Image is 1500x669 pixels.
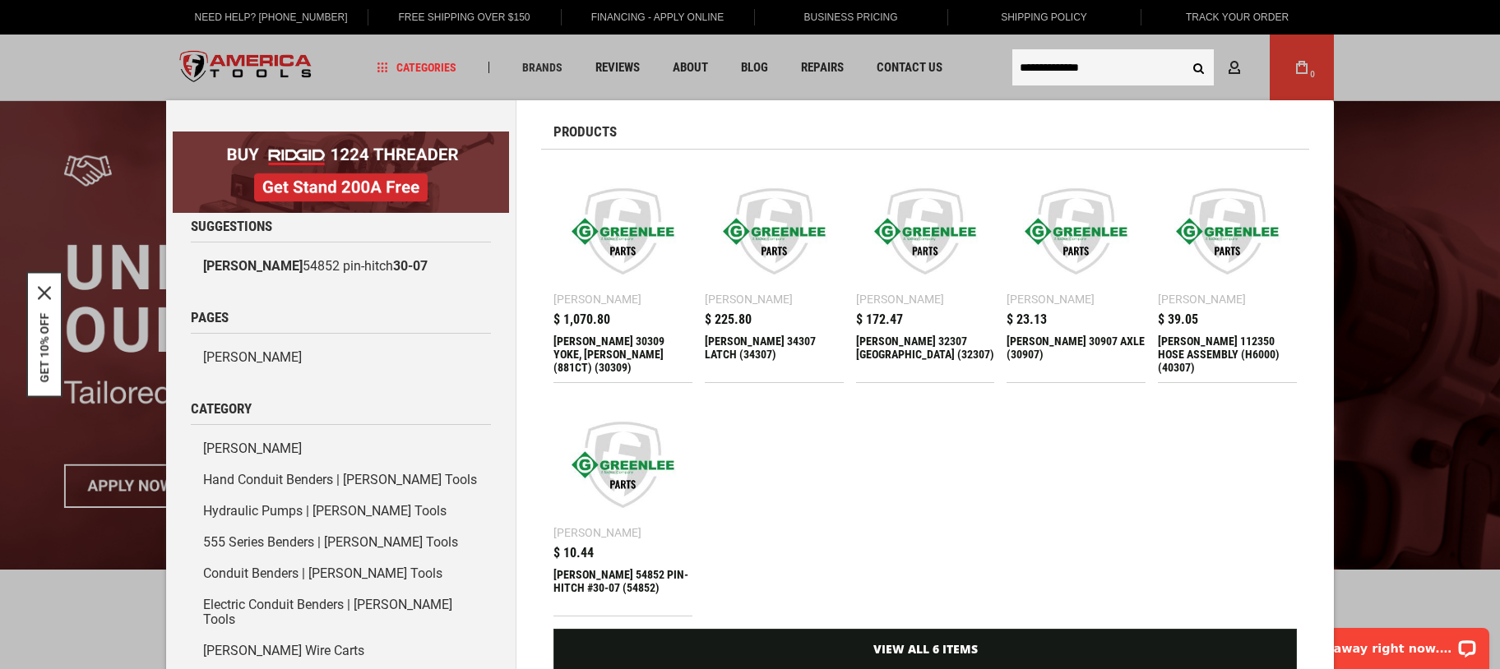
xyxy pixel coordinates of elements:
[191,558,491,589] a: Conduit Benders | [PERSON_NAME] Tools
[515,57,570,79] a: Brands
[1158,313,1198,326] span: $ 39.05
[38,287,51,300] button: Close
[203,258,303,274] b: [PERSON_NAME]
[856,334,995,374] div: Greenlee 32307 PISTON ROD END (32307)
[191,433,491,464] a: [PERSON_NAME]
[553,527,641,538] div: [PERSON_NAME]
[562,170,684,293] img: Greenlee 30309 YOKE, BENDER (881CT) (30309)
[1007,334,1146,374] div: Greenlee 30907 AXLE (30907)
[1158,162,1297,382] a: Greenlee 112350 HOSE ASSEMBLY (H6000) (40307) [PERSON_NAME] $ 39.05 [PERSON_NAME] 112350 HOSE ASS...
[173,131,509,213] img: BOGO: Buy RIDGID® 1224 Threader, Get Stand 200A Free!
[191,219,272,233] span: Suggestions
[713,170,836,293] img: Greenlee 34307 LATCH (34307)
[553,293,641,305] div: [PERSON_NAME]
[1269,617,1500,669] iframe: LiveChat chat widget
[1158,334,1297,374] div: Greenlee 112350 HOSE ASSEMBLY (H6000) (40307)
[553,568,692,607] div: Greenlee 54852 PIN-HITCH #30-07 (54852)
[705,293,793,305] div: [PERSON_NAME]
[377,62,456,73] span: Categories
[1007,313,1047,326] span: $ 23.13
[705,334,844,374] div: Greenlee 34307 LATCH (34307)
[191,589,491,635] a: Electric Conduit Benders | [PERSON_NAME] Tools
[553,547,594,560] span: $ 10.44
[38,287,51,300] svg: close icon
[553,395,692,616] a: Greenlee 54852 PIN-HITCH #30-07 (54852) [PERSON_NAME] $ 10.44 [PERSON_NAME] 54852 PIN-HITCH #30-0...
[705,313,752,326] span: $ 225.80
[553,334,692,374] div: Greenlee 30309 YOKE, BENDER (881CT) (30309)
[856,162,995,382] a: Greenlee 32307 PISTON ROD END (32307) [PERSON_NAME] $ 172.47 [PERSON_NAME] 32307 [GEOGRAPHIC_DATA...
[191,251,491,282] a: [PERSON_NAME]54852 pin-hitch30-07
[1015,170,1137,293] img: Greenlee 30907 AXLE (30907)
[856,293,944,305] div: [PERSON_NAME]
[864,170,987,293] img: Greenlee 32307 PISTON ROD END (32307)
[191,496,491,527] a: Hydraulic Pumps | [PERSON_NAME] Tools
[553,313,610,326] span: $ 1,070.80
[1158,293,1246,305] div: [PERSON_NAME]
[191,527,491,558] a: 555 Series Benders | [PERSON_NAME] Tools
[1166,170,1289,293] img: Greenlee 112350 HOSE ASSEMBLY (H6000) (40307)
[173,131,509,144] a: BOGO: Buy RIDGID® 1224 Threader, Get Stand 200A Free!
[1183,52,1214,83] button: Search
[1007,293,1095,305] div: [PERSON_NAME]
[38,313,51,383] button: GET 10% OFF
[522,62,562,73] span: Brands
[553,162,692,382] a: Greenlee 30309 YOKE, BENDER (881CT) (30309) [PERSON_NAME] $ 1,070.80 [PERSON_NAME] 30309 YOKE, [P...
[191,342,491,373] a: [PERSON_NAME]
[553,125,617,139] span: Products
[191,464,491,496] a: Hand Conduit Benders | [PERSON_NAME] Tools
[393,258,428,274] b: 30-07
[191,635,491,667] a: [PERSON_NAME] Wire Carts
[562,404,684,526] img: Greenlee 54852 PIN-HITCH #30-07 (54852)
[856,313,903,326] span: $ 172.47
[1007,162,1146,382] a: Greenlee 30907 AXLE (30907) [PERSON_NAME] $ 23.13 [PERSON_NAME] 30907 AXLE (30907)
[191,402,252,416] span: Category
[705,162,844,382] a: Greenlee 34307 LATCH (34307) [PERSON_NAME] $ 225.80 [PERSON_NAME] 34307 LATCH (34307)
[370,57,464,79] a: Categories
[191,311,229,325] span: Pages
